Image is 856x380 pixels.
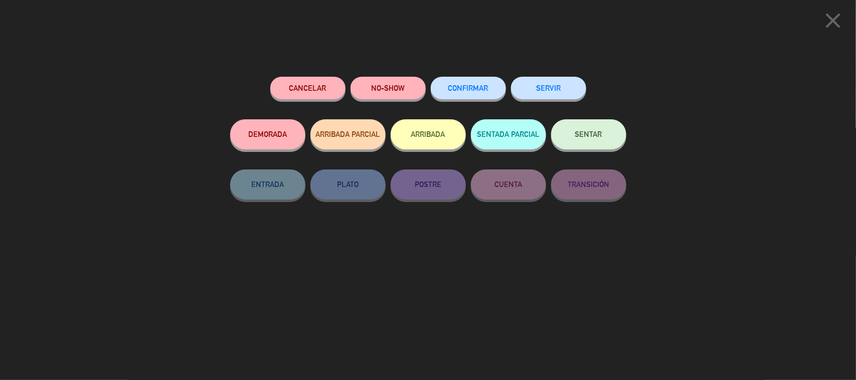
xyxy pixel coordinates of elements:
button: SENTADA PARCIAL [471,119,546,149]
button: close [817,8,848,37]
button: PLATO [310,169,386,200]
button: POSTRE [391,169,466,200]
button: TRANSICIÓN [551,169,626,200]
button: ARRIBADA PARCIAL [310,119,386,149]
span: ARRIBADA PARCIAL [315,130,380,138]
button: NO-SHOW [351,77,426,99]
span: SENTAR [575,130,602,138]
span: CONFIRMAR [448,84,488,92]
button: DEMORADA [230,119,305,149]
button: Cancelar [270,77,346,99]
button: ARRIBADA [391,119,466,149]
i: close [820,8,845,33]
button: SERVIR [511,77,586,99]
button: ENTRADA [230,169,305,200]
button: CUENTA [471,169,546,200]
button: CONFIRMAR [431,77,506,99]
button: SENTAR [551,119,626,149]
